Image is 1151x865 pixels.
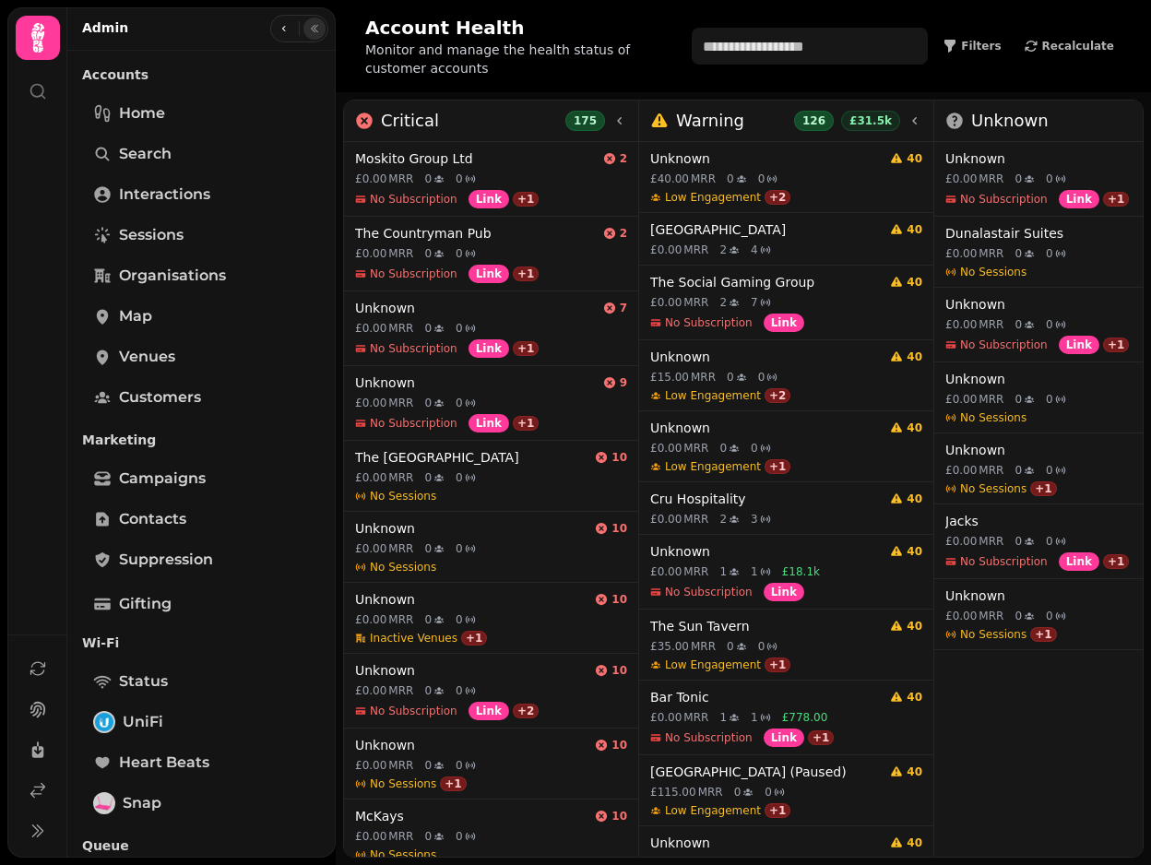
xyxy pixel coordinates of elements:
span: 0 [1015,246,1022,261]
span: MRR [388,541,413,556]
span: £778.00 [782,710,828,725]
button: Link [764,314,804,332]
span: 1 [719,710,727,725]
div: The Sun Tavern40£35.00MRR00Low Engagement+1 [639,610,933,681]
span: MRR [683,710,708,725]
div: [GEOGRAPHIC_DATA]40£0.00MRR24 [639,213,933,266]
span: No Subscription [665,730,753,745]
button: Link [1059,336,1099,354]
span: £115.00 [650,785,696,800]
span: £0.00 [945,172,977,186]
span: 0 [424,541,432,556]
span: Gifting [119,593,172,615]
span: 0 [424,829,432,844]
span: £18.1k [782,564,820,579]
h4: Unknown [355,299,596,317]
span: MRR [691,639,716,654]
div: Unknown40£0.00MRR11£18.1kNo SubscriptionLink [639,535,933,610]
h4: The [GEOGRAPHIC_DATA] [355,448,587,467]
button: Link [469,702,509,720]
span: MRR [388,470,413,485]
span: No Sessions [960,627,1026,642]
a: Contacts [82,501,321,538]
span: Link [476,705,502,717]
span: No Subscription [665,585,753,599]
span: 7 [620,301,627,315]
a: Search [82,136,321,172]
div: Unknown40£0.00MRR00Low Engagement+1 [639,411,933,482]
span: MRR [388,321,413,336]
button: Recalculate [1016,35,1121,57]
div: + 1 [1103,338,1129,352]
span: 0 [758,172,765,186]
span: 2 [620,151,627,166]
span: Home [119,102,165,124]
span: MRR [388,829,413,844]
span: 0 [719,441,727,456]
h4: Moskito Group Ltd [355,149,596,168]
div: + 1 [1103,554,1129,569]
span: 0 [456,683,463,698]
span: MRR [683,512,708,527]
span: 2 [719,295,727,310]
span: 10 [611,592,627,607]
span: MRR [979,534,1003,549]
span: Filters [961,41,1001,52]
h3: Critical [381,108,439,134]
span: MRR [683,295,708,310]
a: Interactions [82,176,321,213]
span: £0.00 [650,295,682,310]
span: 10 [611,450,627,465]
span: 0 [1015,534,1022,549]
span: 2 [719,243,727,257]
a: SnapSnap [82,785,321,822]
a: Status [82,663,321,700]
span: MRR [691,370,716,385]
span: Link [1066,556,1092,567]
span: No Subscription [370,704,457,718]
span: 0 [424,321,432,336]
h4: Unknown [355,519,587,538]
span: No Subscription [665,315,753,330]
img: UniFi [95,713,113,731]
div: + 1 [808,730,834,745]
span: No Subscription [370,341,457,356]
p: Accounts [82,58,321,91]
h4: Unknown [650,419,883,437]
span: No Sessions [370,489,436,504]
span: 0 [456,829,463,844]
span: MRR [388,172,413,186]
button: Link [469,414,509,432]
span: MRR [979,246,1003,261]
span: 0 [1046,246,1053,261]
span: £0.00 [355,829,386,844]
h4: Unknown [650,348,883,366]
span: Link [1066,339,1092,350]
button: Link [1059,552,1099,571]
span: £0.00 [355,396,386,410]
h4: Cru Hospitality [650,490,883,508]
span: 0 [456,541,463,556]
span: Sessions [119,224,184,246]
span: 0 [424,172,432,186]
div: The Countryman Pub2£0.00MRR00No SubscriptionLink+1 [344,217,638,291]
span: 10 [611,738,627,752]
span: Low Engagement [665,388,761,403]
span: 40 [907,222,922,237]
h4: Unknown [650,834,883,852]
span: 0 [765,785,772,800]
span: 40 [907,350,922,364]
span: Organisations [119,265,226,287]
span: £0.00 [945,392,977,407]
span: MRR [979,463,1003,478]
span: UniFi [123,711,163,733]
span: 0 [1015,317,1022,332]
span: 0 [456,612,463,627]
span: £0.00 [355,321,386,336]
span: 0 [424,470,432,485]
span: Link [771,587,797,598]
span: No Sessions [960,265,1026,279]
span: £0.00 [355,758,386,773]
span: Link [771,317,797,328]
span: Recalculate [1042,41,1114,52]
